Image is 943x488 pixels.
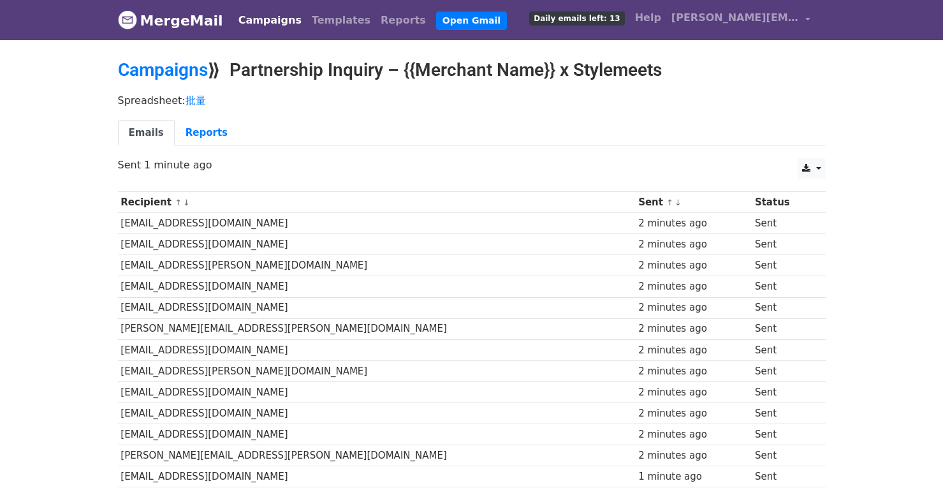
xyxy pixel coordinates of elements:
td: Sent [752,276,815,297]
td: Sent [752,445,815,466]
td: [PERSON_NAME][EMAIL_ADDRESS][PERSON_NAME][DOMAIN_NAME] [118,318,636,339]
div: 2 minutes ago [638,385,749,400]
div: 2 minutes ago [638,322,749,336]
p: Spreadsheet: [118,94,826,107]
td: Sent [752,297,815,318]
td: Sent [752,424,815,445]
a: Help [630,5,666,31]
td: Sent [752,381,815,403]
td: [EMAIL_ADDRESS][DOMAIN_NAME] [118,403,636,424]
div: 2 minutes ago [638,300,749,315]
a: Daily emails left: 13 [524,5,629,31]
a: Reports [175,120,238,146]
td: Sent [752,318,815,339]
td: [EMAIL_ADDRESS][PERSON_NAME][DOMAIN_NAME] [118,360,636,381]
p: Sent 1 minute ago [118,158,826,172]
div: 2 minutes ago [638,237,749,252]
a: Campaigns [118,59,208,80]
td: [EMAIL_ADDRESS][DOMAIN_NAME] [118,424,636,445]
td: Sent [752,255,815,276]
div: 2 minutes ago [638,427,749,442]
a: MergeMail [118,7,223,34]
a: ↑ [666,198,673,207]
a: ↑ [175,198,182,207]
a: ↓ [675,198,682,207]
th: Recipient [118,192,636,213]
a: ↓ [183,198,190,207]
td: [EMAIL_ADDRESS][PERSON_NAME][DOMAIN_NAME] [118,255,636,276]
td: Sent [752,466,815,487]
div: 2 minutes ago [638,448,749,463]
a: Templates [307,8,376,33]
a: Campaigns [233,8,307,33]
td: Sent [752,339,815,360]
div: 2 minutes ago [638,364,749,379]
td: Sent [752,360,815,381]
h2: ⟫ Partnership Inquiry – {{Merchant Name}} x Stylemeets [118,59,826,81]
img: MergeMail logo [118,10,137,29]
span: [PERSON_NAME][EMAIL_ADDRESS][DOMAIN_NAME] [671,10,799,26]
td: [EMAIL_ADDRESS][DOMAIN_NAME] [118,339,636,360]
div: 1 minute ago [638,470,749,484]
span: Daily emails left: 13 [529,11,624,26]
td: Sent [752,213,815,234]
td: [EMAIL_ADDRESS][DOMAIN_NAME] [118,297,636,318]
th: Status [752,192,815,213]
td: [EMAIL_ADDRESS][DOMAIN_NAME] [118,234,636,255]
div: 2 minutes ago [638,216,749,231]
td: [EMAIL_ADDRESS][DOMAIN_NAME] [118,213,636,234]
td: Sent [752,403,815,424]
a: Emails [118,120,175,146]
div: 2 minutes ago [638,279,749,294]
div: 2 minutes ago [638,258,749,273]
a: Open Gmail [436,11,507,30]
td: [EMAIL_ADDRESS][DOMAIN_NAME] [118,381,636,403]
td: [PERSON_NAME][EMAIL_ADDRESS][PERSON_NAME][DOMAIN_NAME] [118,445,636,466]
a: Reports [376,8,431,33]
div: 2 minutes ago [638,406,749,421]
td: [EMAIL_ADDRESS][DOMAIN_NAME] [118,276,636,297]
td: Sent [752,234,815,255]
td: [EMAIL_ADDRESS][DOMAIN_NAME] [118,466,636,487]
div: 2 minutes ago [638,343,749,358]
a: 批量 [186,94,206,107]
th: Sent [635,192,752,213]
a: [PERSON_NAME][EMAIL_ADDRESS][DOMAIN_NAME] [666,5,815,35]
